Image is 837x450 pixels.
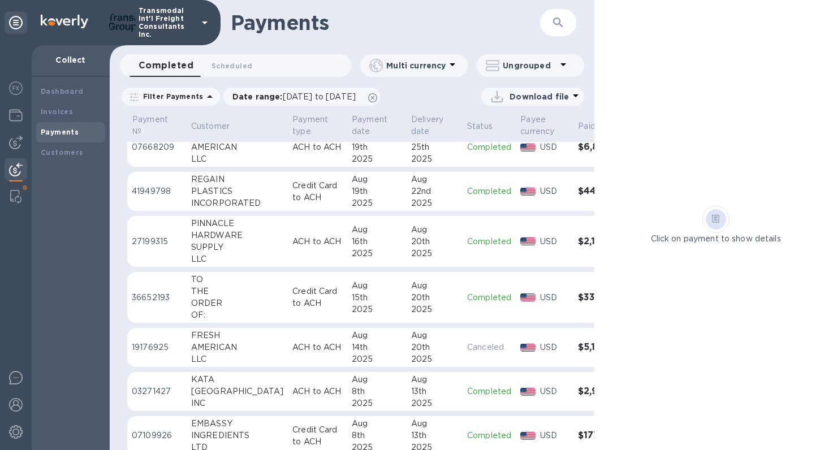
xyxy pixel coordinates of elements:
[520,344,536,352] img: USD
[132,114,183,137] span: Payment №
[352,292,402,304] div: 15th
[411,141,458,153] div: 25th
[352,185,402,197] div: 19th
[578,142,627,153] h3: $6,860.00
[9,109,23,122] img: Wallets
[191,241,283,253] div: SUPPLY
[41,107,73,116] b: Invoices
[191,153,283,165] div: LLC
[292,386,343,397] p: ACH to ACH
[352,197,402,209] div: 2025
[411,153,458,165] div: 2025
[411,397,458,409] div: 2025
[352,304,402,315] div: 2025
[540,386,569,397] p: USD
[352,397,402,409] div: 2025
[352,330,402,341] div: Aug
[578,430,627,441] h3: $177.00
[467,185,511,197] p: Completed
[411,185,458,197] div: 22nd
[352,153,402,165] div: 2025
[191,230,283,241] div: HARDWARE
[578,292,627,303] h3: $330.00
[411,374,458,386] div: Aug
[232,91,361,102] p: Date range :
[139,92,203,101] p: Filter Payments
[191,120,244,132] span: Customer
[540,185,569,197] p: USD
[223,88,380,106] div: Date range:[DATE] to [DATE]
[212,60,252,72] span: Scheduled
[578,120,610,132] span: Paid
[352,174,402,185] div: Aug
[520,188,536,196] img: USD
[411,418,458,430] div: Aug
[292,114,343,137] span: Payment type
[467,430,511,442] p: Completed
[191,174,283,185] div: REGAIN
[352,374,402,386] div: Aug
[292,341,343,353] p: ACH to ACH
[352,114,387,137] p: Payment date
[191,330,283,341] div: FRESH
[191,274,283,285] div: TO
[540,341,569,353] p: USD
[578,342,627,353] h3: $5,115.00
[411,114,443,137] p: Delivery date
[41,87,84,96] b: Dashboard
[191,253,283,265] div: LLC
[578,236,627,247] h3: $2,137.69
[467,386,511,397] p: Completed
[132,292,182,304] p: 36652193
[139,7,195,38] p: Transmodal Int'l Freight Consultants Inc.
[467,120,507,132] span: Status
[191,430,283,442] div: INGREDIENTS
[520,432,536,440] img: USD
[520,237,536,245] img: USD
[191,418,283,430] div: EMBASSY
[283,92,356,101] span: [DATE] to [DATE]
[352,430,402,442] div: 8th
[191,297,283,309] div: ORDER
[540,292,569,304] p: USD
[191,309,283,321] div: OF:
[132,114,168,137] p: Payment №
[132,185,182,197] p: 41949798
[520,114,554,137] p: Payee currency
[41,15,88,28] img: Logo
[132,141,182,153] p: 07668209
[411,224,458,236] div: Aug
[41,128,79,136] b: Payments
[132,386,182,397] p: 03271427
[651,233,781,245] p: Click on payment to show details
[352,341,402,353] div: 14th
[411,353,458,365] div: 2025
[132,430,182,442] p: 07109926
[520,293,536,301] img: USD
[191,120,230,132] p: Customer
[292,114,328,137] p: Payment type
[352,386,402,397] div: 8th
[411,197,458,209] div: 2025
[540,430,569,442] p: USD
[191,386,283,397] div: [GEOGRAPHIC_DATA]
[292,141,343,153] p: ACH to ACH
[411,248,458,259] div: 2025
[191,141,283,153] div: AMERICAN
[292,424,343,448] p: Credit Card to ACH
[191,341,283,353] div: AMERICAN
[352,353,402,365] div: 2025
[520,144,536,152] img: USD
[191,374,283,386] div: KATA
[292,180,343,204] p: Credit Card to ACH
[411,280,458,292] div: Aug
[386,60,446,71] p: Multi currency
[292,285,343,309] p: Credit Card to ACH
[191,285,283,297] div: THE
[411,341,458,353] div: 20th
[352,418,402,430] div: Aug
[411,114,458,137] span: Delivery date
[352,280,402,292] div: Aug
[292,236,343,248] p: ACH to ACH
[411,236,458,248] div: 20th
